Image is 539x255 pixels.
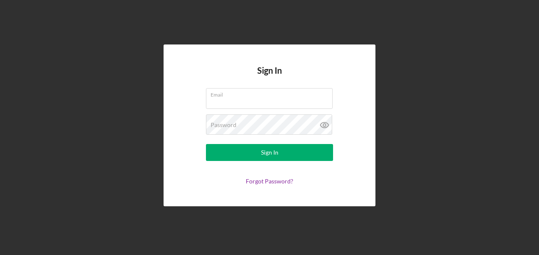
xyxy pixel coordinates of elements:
button: Sign In [206,144,333,161]
label: Password [211,122,236,128]
div: Sign In [261,144,278,161]
a: Forgot Password? [246,177,293,185]
label: Email [211,89,333,98]
h4: Sign In [257,66,282,88]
